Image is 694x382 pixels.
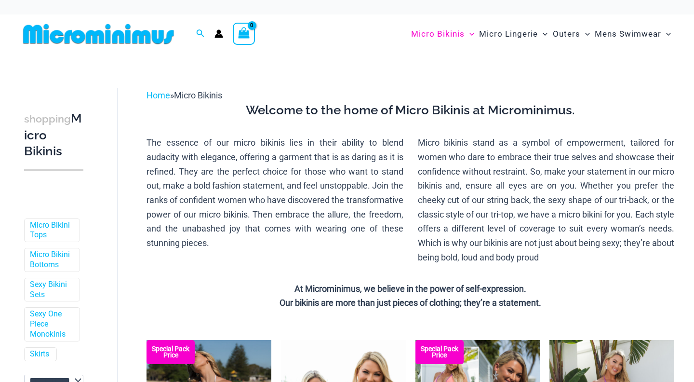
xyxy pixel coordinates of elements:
[30,280,72,300] a: Sexy Bikini Sets
[24,113,71,125] span: shopping
[147,102,674,119] h3: Welcome to the home of Micro Bikinis at Microminimus.
[553,22,580,46] span: Outers
[465,22,474,46] span: Menu Toggle
[409,19,477,49] a: Micro BikinisMenu ToggleMenu Toggle
[30,349,49,359] a: Skirts
[30,309,72,339] a: Sexy One Piece Monokinis
[24,110,83,160] h3: Micro Bikinis
[479,22,538,46] span: Micro Lingerie
[550,19,592,49] a: OutersMenu ToggleMenu Toggle
[592,19,673,49] a: Mens SwimwearMenu ToggleMenu Toggle
[233,23,255,45] a: View Shopping Cart, empty
[407,18,675,50] nav: Site Navigation
[580,22,590,46] span: Menu Toggle
[147,90,222,100] span: »
[595,22,661,46] span: Mens Swimwear
[30,220,72,241] a: Micro Bikini Tops
[661,22,671,46] span: Menu Toggle
[196,28,205,40] a: Search icon link
[477,19,550,49] a: Micro LingerieMenu ToggleMenu Toggle
[147,136,403,250] p: The essence of our micro bikinis lies in their ability to blend audacity with elegance, offering ...
[214,29,223,38] a: Account icon link
[147,346,195,358] b: Special Pack Price
[147,90,170,100] a: Home
[19,23,178,45] img: MM SHOP LOGO FLAT
[30,250,72,270] a: Micro Bikini Bottoms
[174,90,222,100] span: Micro Bikinis
[280,298,541,308] strong: Our bikinis are more than just pieces of clothing; they’re a statement.
[418,136,675,264] p: Micro bikinis stand as a symbol of empowerment, tailored for women who dare to embrace their true...
[415,346,464,358] b: Special Pack Price
[538,22,547,46] span: Menu Toggle
[294,284,526,294] strong: At Microminimus, we believe in the power of self-expression.
[411,22,465,46] span: Micro Bikinis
